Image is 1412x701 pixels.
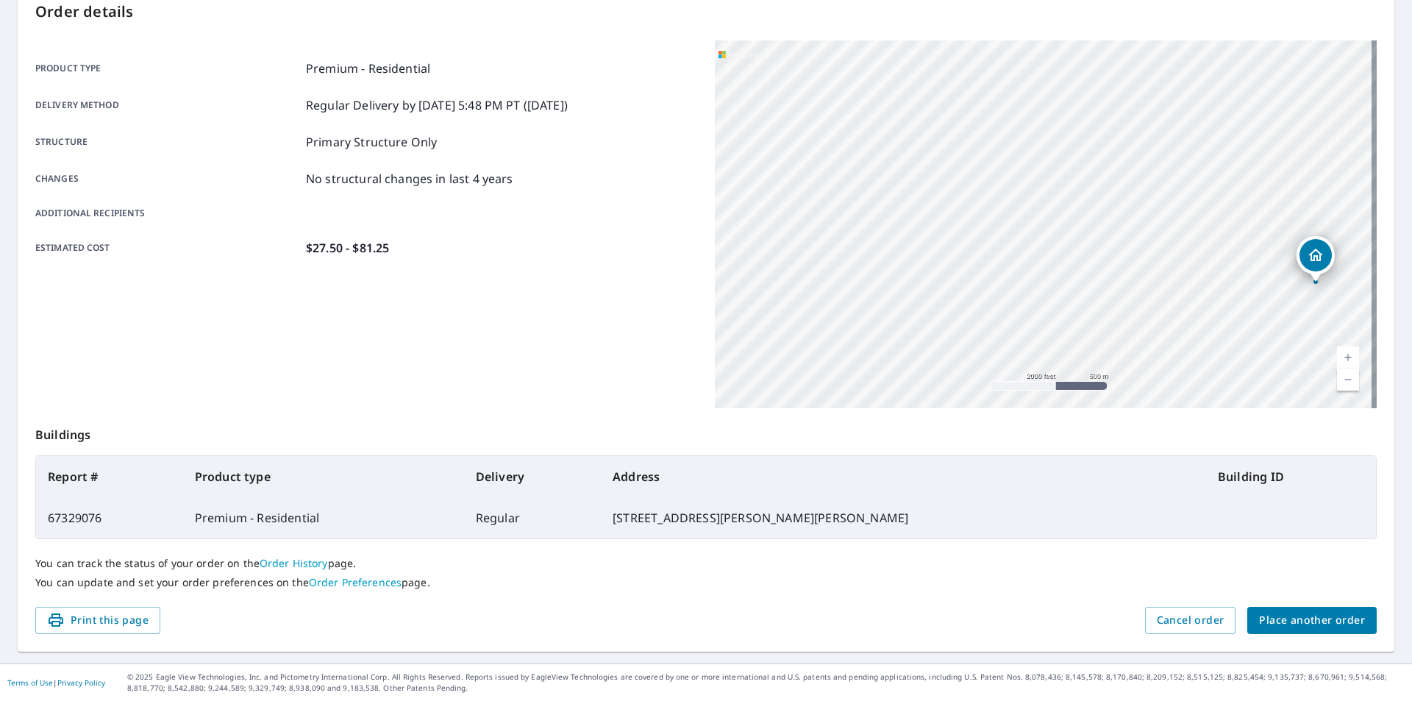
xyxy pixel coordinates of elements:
[36,456,183,497] th: Report #
[601,497,1206,538] td: [STREET_ADDRESS][PERSON_NAME][PERSON_NAME]
[35,170,300,188] p: Changes
[7,678,105,687] p: |
[35,557,1377,570] p: You can track the status of your order on the page.
[1247,607,1377,634] button: Place another order
[309,575,402,589] a: Order Preferences
[35,60,300,77] p: Product type
[35,207,300,220] p: Additional recipients
[35,133,300,151] p: Structure
[1297,236,1335,282] div: Dropped pin, building 1, Residential property, 8610 Eldora Rd Hudson, IA 50643
[1259,611,1365,630] span: Place another order
[35,408,1377,455] p: Buildings
[1145,607,1236,634] button: Cancel order
[7,677,53,688] a: Terms of Use
[1337,346,1359,369] a: Current Level 14, Zoom In
[464,456,601,497] th: Delivery
[306,96,568,114] p: Regular Delivery by [DATE] 5:48 PM PT ([DATE])
[35,576,1377,589] p: You can update and set your order preferences on the page.
[1337,369,1359,391] a: Current Level 14, Zoom Out
[35,96,300,114] p: Delivery method
[306,170,513,188] p: No structural changes in last 4 years
[183,497,464,538] td: Premium - Residential
[601,456,1206,497] th: Address
[464,497,601,538] td: Regular
[183,456,464,497] th: Product type
[47,611,149,630] span: Print this page
[306,133,437,151] p: Primary Structure Only
[127,672,1405,694] p: © 2025 Eagle View Technologies, Inc. and Pictometry International Corp. All Rights Reserved. Repo...
[35,1,1377,23] p: Order details
[36,497,183,538] td: 67329076
[260,556,328,570] a: Order History
[306,239,389,257] p: $27.50 - $81.25
[306,60,430,77] p: Premium - Residential
[57,677,105,688] a: Privacy Policy
[1157,611,1224,630] span: Cancel order
[35,239,300,257] p: Estimated cost
[35,607,160,634] button: Print this page
[1206,456,1376,497] th: Building ID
